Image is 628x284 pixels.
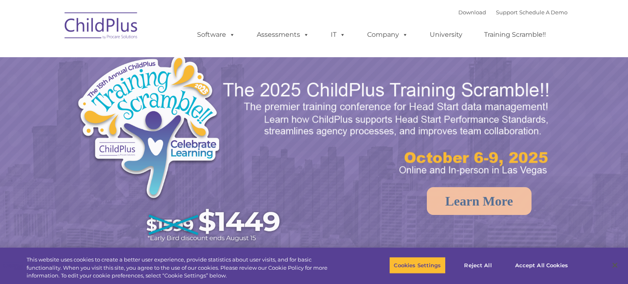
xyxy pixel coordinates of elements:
a: University [422,27,471,43]
a: Schedule A Demo [519,9,567,16]
a: Training Scramble!! [476,27,554,43]
a: Company [359,27,416,43]
button: Close [606,256,624,274]
a: Download [458,9,486,16]
a: Support [496,9,518,16]
button: Accept All Cookies [511,257,572,274]
a: Software [189,27,243,43]
img: ChildPlus by Procare Solutions [61,7,142,47]
a: IT [323,27,354,43]
button: Reject All [453,257,504,274]
div: This website uses cookies to create a better user experience, provide statistics about user visit... [27,256,345,280]
a: Learn More [427,187,532,215]
button: Cookies Settings [389,257,445,274]
a: Assessments [249,27,317,43]
font: | [458,9,567,16]
span: Phone number [114,87,148,94]
span: Last name [114,54,139,60]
